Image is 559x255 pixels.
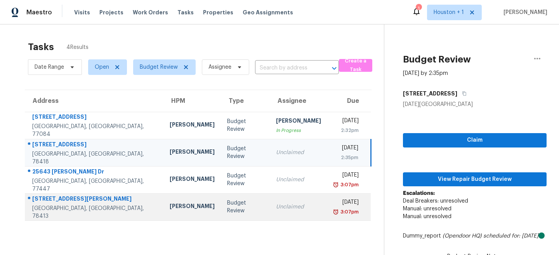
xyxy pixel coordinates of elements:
[32,123,157,138] div: [GEOGRAPHIC_DATA], [GEOGRAPHIC_DATA], 77084
[208,63,231,71] span: Assignee
[339,59,372,72] button: Create a Task
[32,177,157,193] div: [GEOGRAPHIC_DATA], [GEOGRAPHIC_DATA], 77447
[227,172,264,187] div: Budget Review
[329,63,340,74] button: Open
[227,145,264,160] div: Budget Review
[403,56,471,63] h2: Budget Review
[333,154,358,161] div: 2:35pm
[403,206,451,212] span: Manual: unresolved
[25,90,163,112] th: Address
[203,9,233,16] span: Properties
[333,117,359,127] div: [DATE]
[32,205,157,220] div: [GEOGRAPHIC_DATA], [GEOGRAPHIC_DATA], 78413
[483,233,538,239] i: scheduled for: [DATE]
[333,181,339,189] img: Overdue Alarm Icon
[403,69,448,77] div: [DATE] by 2:35pm
[409,175,540,184] span: View Repair Budget Review
[276,127,321,134] div: In Progress
[403,191,435,196] b: Escalations:
[170,202,215,212] div: [PERSON_NAME]
[32,168,157,177] div: 25643 [PERSON_NAME] Dr
[416,5,421,12] div: 1
[163,90,221,112] th: HPM
[133,9,168,16] span: Work Orders
[276,176,321,184] div: Unclaimed
[221,90,270,112] th: Type
[32,195,157,205] div: [STREET_ADDRESS][PERSON_NAME]
[270,90,327,112] th: Assignee
[339,181,359,189] div: 3:07pm
[333,198,359,208] div: [DATE]
[32,113,157,123] div: [STREET_ADDRESS]
[177,10,194,15] span: Tasks
[276,203,321,211] div: Unclaimed
[99,9,123,16] span: Projects
[403,198,468,204] span: Deal Breakers: unresolved
[26,9,52,16] span: Maestro
[276,149,321,156] div: Unclaimed
[28,43,54,51] h2: Tasks
[243,9,293,16] span: Geo Assignments
[327,90,371,112] th: Due
[333,208,339,216] img: Overdue Alarm Icon
[403,133,547,147] button: Claim
[339,208,359,216] div: 3:07pm
[32,141,157,150] div: [STREET_ADDRESS]
[140,63,178,71] span: Budget Review
[170,175,215,185] div: [PERSON_NAME]
[227,199,264,215] div: Budget Review
[35,63,64,71] span: Date Range
[333,171,359,181] div: [DATE]
[32,150,157,166] div: [GEOGRAPHIC_DATA], [GEOGRAPHIC_DATA], 78418
[276,117,321,127] div: [PERSON_NAME]
[343,57,368,75] span: Create a Task
[333,127,359,134] div: 2:32pm
[255,62,317,74] input: Search by address
[409,135,540,145] span: Claim
[443,233,482,239] i: (Opendoor HQ)
[457,87,468,101] button: Copy Address
[434,9,464,16] span: Houston + 1
[74,9,90,16] span: Visits
[227,118,264,133] div: Budget Review
[403,172,547,187] button: View Repair Budget Review
[403,90,457,97] h5: [STREET_ADDRESS]
[170,148,215,158] div: [PERSON_NAME]
[170,121,215,130] div: [PERSON_NAME]
[403,232,547,240] div: Dummy_report
[333,144,358,154] div: [DATE]
[66,43,89,51] span: 4 Results
[95,63,109,71] span: Open
[500,9,547,16] span: [PERSON_NAME]
[403,101,547,108] div: [DATE][GEOGRAPHIC_DATA]
[403,214,451,219] span: Manual: unresolved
